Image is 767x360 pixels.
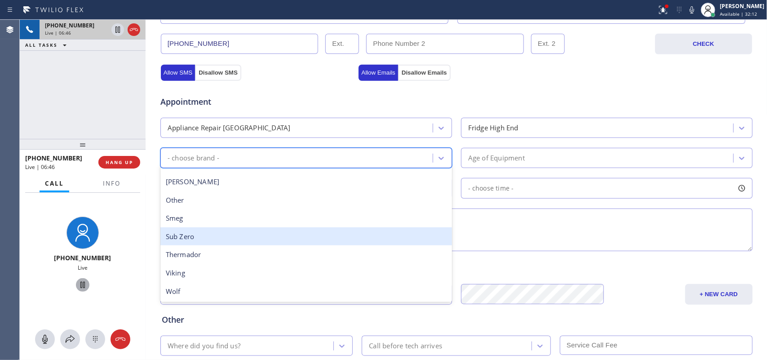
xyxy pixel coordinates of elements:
[25,42,58,48] span: ALL TASKS
[85,329,105,349] button: Open dialpad
[128,23,140,36] button: Hang up
[160,191,452,209] div: Other
[160,209,452,227] div: Smeg
[98,156,140,169] button: HANG UP
[468,153,525,163] div: Age of Equipment
[60,329,80,349] button: Open directory
[25,154,82,162] span: [PHONE_NUMBER]
[720,2,764,10] div: [PERSON_NAME]
[160,264,452,282] div: Viking
[686,4,698,16] button: Mute
[325,34,359,54] input: Ext.
[103,179,120,187] span: Info
[98,175,126,192] button: Info
[655,34,752,54] button: CHECK
[35,329,55,349] button: Mute
[106,159,133,165] span: HANG UP
[398,65,451,81] button: Disallow Emails
[468,184,514,192] span: - choose time -
[720,11,757,17] span: Available | 32:12
[168,341,240,351] div: Where did you find us?
[531,34,565,54] input: Ext. 2
[20,40,75,50] button: ALL TASKS
[369,341,442,351] div: Call before tech arrives
[111,329,130,349] button: Hang up
[160,96,357,108] span: Appointment
[160,282,452,301] div: Wolf
[54,253,111,262] span: [PHONE_NUMBER]
[45,179,64,187] span: Call
[45,22,94,29] span: [PHONE_NUMBER]
[25,163,55,171] span: Live | 06:46
[359,65,398,81] button: Allow Emails
[40,175,69,192] button: Call
[468,123,519,133] div: Fridge High End
[111,23,124,36] button: Hold Customer
[78,264,88,271] span: Live
[195,65,241,81] button: Disallow SMS
[160,173,452,191] div: [PERSON_NAME]
[160,245,452,264] div: Thermador
[168,153,219,163] div: - choose brand -
[160,227,452,246] div: Sub Zero
[560,336,753,355] input: Service Call Fee
[168,123,291,133] div: Appliance Repair [GEOGRAPHIC_DATA]
[45,30,71,36] span: Live | 06:46
[161,65,195,81] button: Allow SMS
[162,262,751,274] div: Credit card
[366,34,524,54] input: Phone Number 2
[161,34,319,54] input: Phone Number
[162,314,751,326] div: Other
[76,278,89,292] button: Hold Customer
[685,284,753,305] button: + NEW CARD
